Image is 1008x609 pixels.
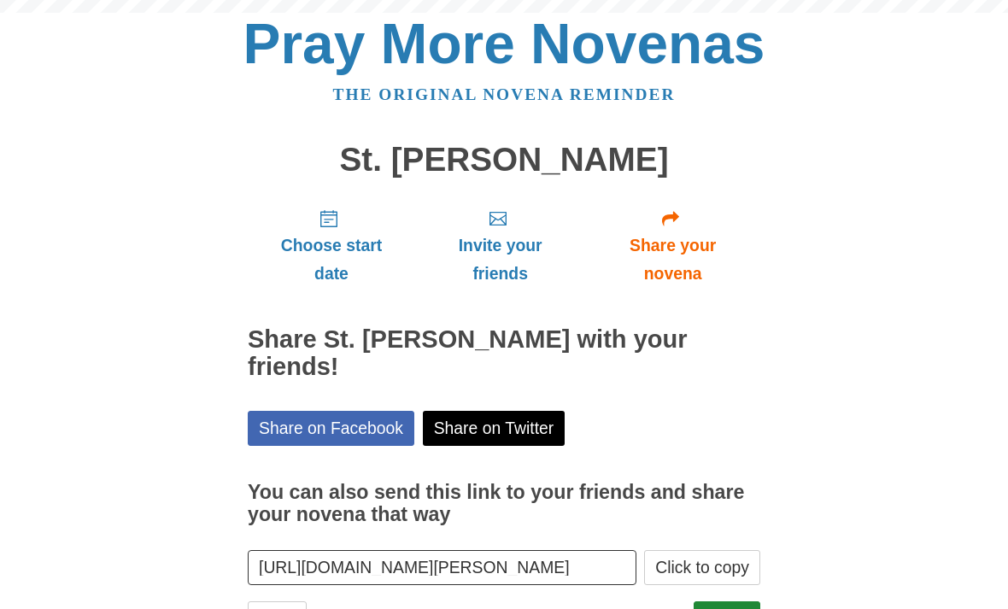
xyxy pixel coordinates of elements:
[248,482,760,525] h3: You can also send this link to your friends and share your novena that way
[243,12,765,75] a: Pray More Novenas
[602,231,743,288] span: Share your novena
[248,411,414,446] a: Share on Facebook
[415,195,585,296] a: Invite your friends
[333,85,676,103] a: The original novena reminder
[248,142,760,179] h1: St. [PERSON_NAME]
[644,550,760,585] button: Click to copy
[265,231,398,288] span: Choose start date
[585,195,760,296] a: Share your novena
[423,411,566,446] a: Share on Twitter
[248,326,760,381] h2: Share St. [PERSON_NAME] with your friends!
[432,231,568,288] span: Invite your friends
[248,195,415,296] a: Choose start date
